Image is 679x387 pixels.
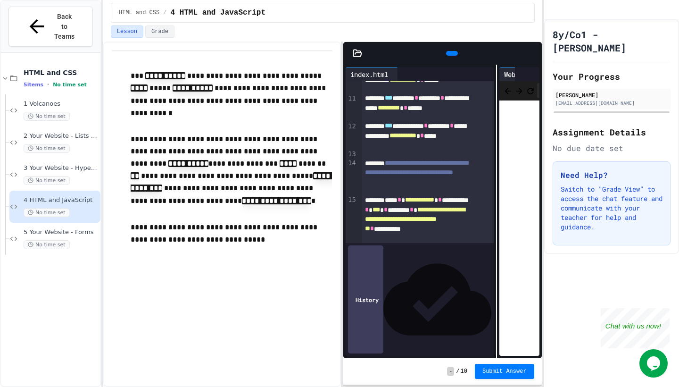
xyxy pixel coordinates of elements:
button: Grade [145,25,174,38]
iframe: chat widget [639,349,670,378]
span: No time set [24,208,70,217]
span: / [163,9,166,17]
span: No time set [24,176,70,185]
div: No due date set [553,143,671,154]
button: Lesson [111,25,143,38]
span: 1 Volcanoes [24,100,99,108]
p: Switch to "Grade View" to access the chat feature and communicate with your teacher for help and ... [561,185,662,232]
iframe: chat widget [601,308,670,348]
span: 2 Your Website - Lists and Styles [24,132,99,140]
div: [EMAIL_ADDRESS][DOMAIN_NAME] [555,100,668,107]
span: Back to Teams [53,12,75,42]
span: No time set [53,82,87,88]
span: 3 Your Website - Hyperlinks and Images [24,164,99,172]
span: 10 [461,368,467,375]
span: No time set [24,144,70,153]
span: 5 Your Website - Forms [24,228,99,236]
span: HTML and CSS [119,9,159,17]
h3: Need Help? [561,169,662,181]
span: 5 items [24,82,43,88]
div: [PERSON_NAME] [555,91,668,99]
span: / [456,368,459,375]
span: HTML and CSS [24,68,99,77]
span: 4 HTML and JavaScript [170,7,265,18]
button: Submit Answer [475,364,534,379]
h2: Assignment Details [553,126,671,139]
button: Back to Teams [8,7,93,47]
span: No time set [24,240,70,249]
span: No time set [24,112,70,121]
h1: 8y/Co1 - [PERSON_NAME] [553,28,671,54]
h2: Your Progress [553,70,671,83]
span: Submit Answer [482,368,527,375]
span: 4 HTML and JavaScript [24,196,99,204]
span: • [47,81,49,88]
span: - [447,367,454,376]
